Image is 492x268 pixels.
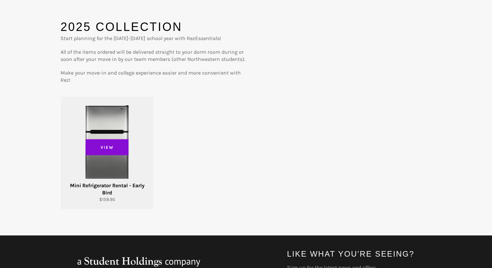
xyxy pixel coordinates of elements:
h4: Like what you're seeing? [287,248,431,259]
p: Start planning for the [DATE]-[DATE] school year with RezEssentials! [61,35,246,42]
p: All of the items ordered will be delivered straight to your dorm room during or soon after your m... [61,49,246,63]
a: Mini Refrigerator Rental - Early Bird Mini Refrigerator Rental - Early Bird $159.95 View [61,97,153,209]
div: Mini Refrigerator Rental - Early Bird [65,182,149,196]
h1: 2025 Collection [61,19,246,35]
p: Make your move-in and college experience easier and more convenient with Rez! [61,69,246,84]
span: View [86,139,129,155]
